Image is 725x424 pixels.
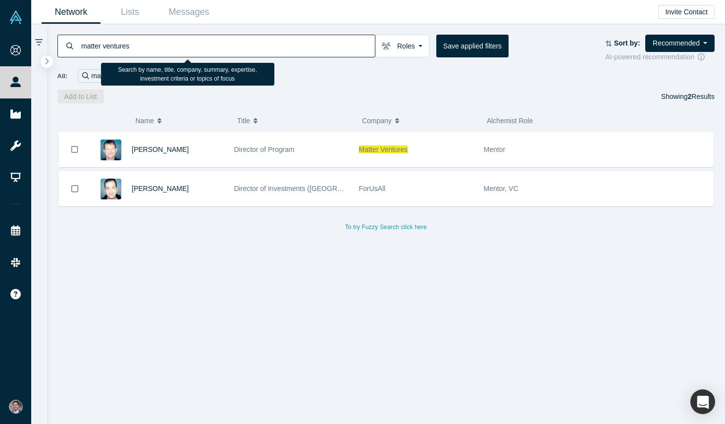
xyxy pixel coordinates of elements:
[436,35,509,57] button: Save applied filters
[605,52,715,62] div: AI-powered recommendation
[375,35,429,57] button: Roles
[688,93,715,100] span: Results
[237,110,352,131] button: Title
[101,0,159,24] a: Lists
[132,185,189,192] a: [PERSON_NAME]
[362,110,476,131] button: Company
[9,10,23,24] img: Alchemist Vault Logo
[362,110,392,131] span: Company
[658,5,715,19] button: Invite Contact
[78,69,151,83] div: matter ventures
[140,70,147,82] button: Remove Filter
[359,145,408,153] span: Matter Ventures
[59,132,90,167] button: Bookmark
[135,110,227,131] button: Name
[57,90,104,103] button: Add to List
[661,90,715,103] div: Showing
[234,185,384,192] span: Director of Investments ([GEOGRAPHIC_DATA])
[484,145,506,153] span: Mentor
[234,145,295,153] span: Director of Program
[487,117,533,125] span: Alchemist Role
[132,145,189,153] a: [PERSON_NAME]
[135,110,154,131] span: Name
[101,179,121,199] img: Ben Werdmuller's Profile Image
[484,185,518,192] span: Mentor, VC
[42,0,101,24] a: Network
[688,93,692,100] strong: 2
[101,140,121,160] img: Pete Mortensen's Profile Image
[57,71,68,81] span: All:
[645,35,715,52] button: Recommended
[80,34,375,57] input: Search by name, title, company, summary, expertise, investment criteria or topics of focus
[9,400,23,414] img: Will Schumaker's Account
[614,39,640,47] strong: Sort by:
[159,0,218,24] a: Messages
[59,172,90,206] button: Bookmark
[338,221,434,234] button: To try Fuzzy Search click here
[359,185,386,192] span: ForUsAll
[237,110,250,131] span: Title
